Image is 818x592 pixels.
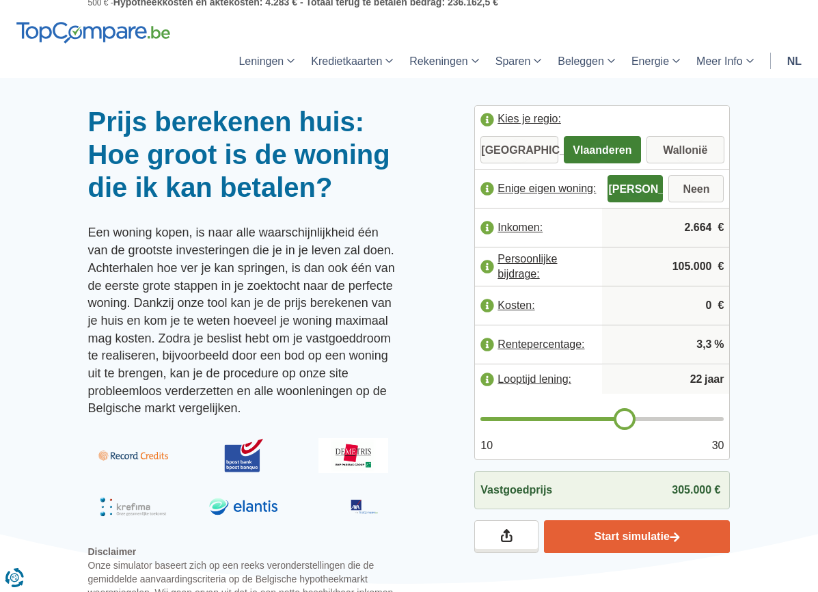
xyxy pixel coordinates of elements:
img: Krefima [98,489,168,524]
img: Axa [336,489,388,524]
a: Rekeningen [401,44,487,78]
span: € [718,298,724,314]
label: Enige eigen woning: [475,174,602,204]
input: | [608,326,724,363]
a: Sparen [487,44,550,78]
a: Leningen [230,44,303,78]
label: Persoonlijke bijdrage: [475,252,602,282]
a: Energie [623,44,688,78]
label: Vlaanderen [564,136,641,163]
span: 305.000 € [672,484,720,496]
span: € [718,259,724,275]
span: € [718,220,724,236]
label: Wallonië [646,136,724,163]
a: nl [779,44,810,78]
span: 10 [480,438,493,454]
label: Neen [668,175,724,202]
label: [PERSON_NAME] [608,175,663,202]
input: | [608,287,724,324]
span: Disclaimer [88,545,399,559]
h1: Prijs berekenen huis: Hoe groot is de woning die ik kan betalen? [88,105,399,204]
a: Meer Info [688,44,762,78]
img: Elantis [208,489,278,524]
a: Beleggen [549,44,623,78]
span: jaar [705,372,724,388]
p: Een woning kopen, is naar alle waarschijnlijkheid één van de grootste investeringen die je in je ... [88,224,399,418]
span: Vastgoedprijs [480,483,552,498]
input: | [608,248,724,285]
a: Start simulatie [544,520,731,553]
a: Kredietkaarten [303,44,401,78]
label: Inkomen: [475,213,602,243]
label: [GEOGRAPHIC_DATA] [480,136,558,163]
label: Kosten: [475,291,602,321]
label: Rentepercentage: [475,329,602,360]
a: Deel je resultaten [474,520,538,553]
img: Start simulatie [670,532,680,543]
input: | [608,209,724,246]
span: 30 [712,438,724,454]
img: BPost Bank [208,438,278,473]
img: TopCompare [16,22,170,44]
span: % [714,337,724,353]
label: Kies je regio: [475,106,729,136]
label: Looptijd lening: [475,364,602,394]
img: Record Credits [98,438,168,473]
img: Demetris [318,438,388,473]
